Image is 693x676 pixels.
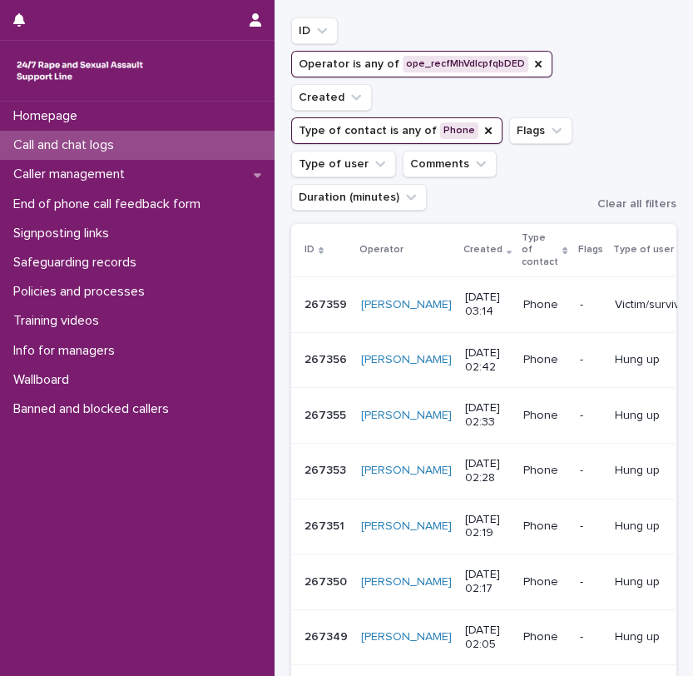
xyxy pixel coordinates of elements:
p: Phone [523,630,566,644]
span: Clear all filters [597,198,676,210]
a: [PERSON_NAME] [361,464,452,478]
a: [PERSON_NAME] [361,519,452,534]
p: Phone [523,519,566,534]
p: ID [304,241,314,259]
p: - [580,298,601,312]
p: Phone [523,409,566,423]
p: 267351 [304,516,348,534]
p: 267355 [304,405,349,423]
button: Operator [291,51,552,77]
p: Victim/survivor [615,298,691,312]
p: Phone [523,464,566,478]
button: Comments [403,151,497,177]
p: Hung up [615,353,691,367]
p: Type of user [613,241,674,259]
a: [PERSON_NAME] [361,575,452,589]
p: 267353 [304,460,349,478]
p: - [580,464,601,478]
p: Phone [523,298,566,312]
p: End of phone call feedback form [7,196,214,212]
p: - [580,519,601,534]
p: [DATE] 02:33 [465,401,510,430]
a: [PERSON_NAME] [361,353,452,367]
button: Clear all filters [584,198,676,210]
p: Hung up [615,464,691,478]
p: Caller management [7,167,138,182]
p: - [580,630,601,644]
button: ID [291,17,338,44]
p: [DATE] 02:28 [465,457,510,485]
p: - [580,575,601,589]
a: [PERSON_NAME] [361,409,452,423]
button: Duration (minutes) [291,184,427,211]
p: Info for managers [7,343,128,359]
p: Call and chat logs [7,137,127,153]
p: Operator [359,241,403,259]
p: - [580,353,601,367]
p: Phone [523,575,566,589]
a: [PERSON_NAME] [361,630,452,644]
p: Policies and processes [7,284,158,300]
button: Type of contact [291,117,502,144]
p: [DATE] 02:05 [465,624,510,652]
p: Wallboard [7,372,82,388]
p: Type of contact [522,229,558,271]
button: Flags [509,117,572,144]
p: - [580,409,601,423]
a: [PERSON_NAME] [361,298,452,312]
p: Hung up [615,409,691,423]
p: Flags [578,241,603,259]
p: Hung up [615,519,691,534]
p: [DATE] 02:17 [465,568,510,596]
p: Homepage [7,108,91,124]
p: 267349 [304,627,351,644]
p: Banned and blocked callers [7,401,182,417]
p: Safeguarding records [7,255,150,271]
p: [DATE] 02:19 [465,513,510,541]
p: 267359 [304,295,350,312]
p: Hung up [615,630,691,644]
button: Created [291,84,372,111]
p: Training videos [7,313,112,329]
img: rhQMoQhaT3yELyF149Cw [13,54,146,87]
p: Signposting links [7,226,122,241]
p: Hung up [615,575,691,589]
button: Type of user [291,151,396,177]
p: Phone [523,353,566,367]
p: 267350 [304,572,350,589]
p: [DATE] 03:14 [465,291,510,319]
p: Created [463,241,502,259]
p: 267356 [304,350,350,367]
p: [DATE] 02:42 [465,346,510,375]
